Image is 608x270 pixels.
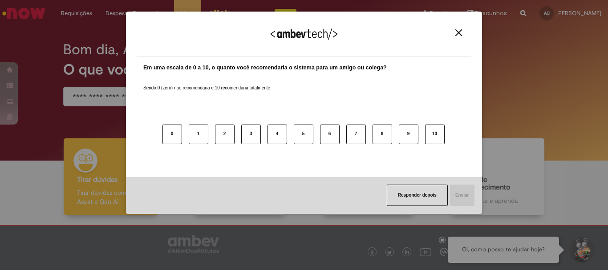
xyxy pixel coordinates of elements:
[387,185,448,206] button: Responder depois
[320,125,340,144] button: 6
[399,125,418,144] button: 9
[268,125,287,144] button: 4
[425,125,445,144] button: 10
[143,74,272,91] label: Sendo 0 (zero) não recomendaria e 10 recomendaria totalmente.
[162,125,182,144] button: 0
[215,125,235,144] button: 2
[346,125,366,144] button: 7
[455,29,462,36] img: Close
[294,125,313,144] button: 5
[143,64,387,72] label: Em uma escala de 0 a 10, o quanto você recomendaria o sistema para um amigo ou colega?
[241,125,261,144] button: 3
[271,28,337,40] img: Logo Ambevtech
[189,125,208,144] button: 1
[373,125,392,144] button: 8
[453,29,465,36] button: Close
